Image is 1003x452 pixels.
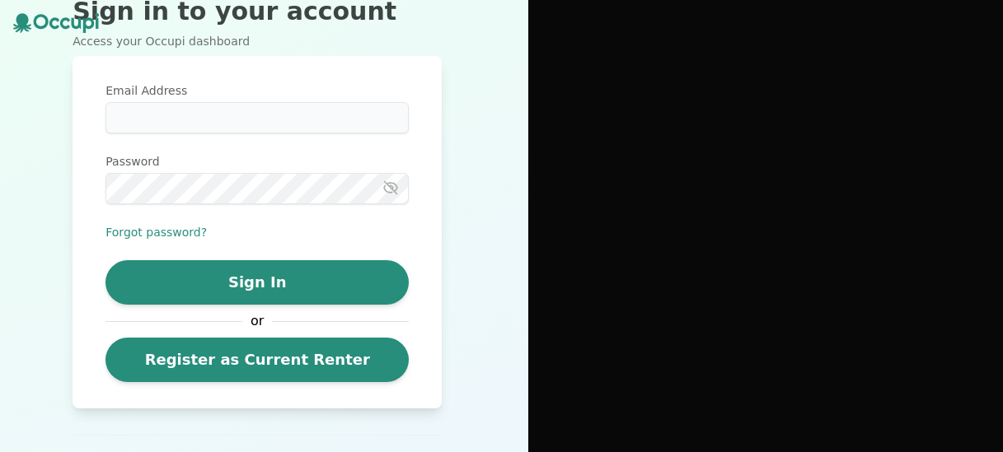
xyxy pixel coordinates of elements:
[105,260,409,305] button: Sign In
[73,33,442,49] p: Access your Occupi dashboard
[105,82,409,99] label: Email Address
[105,153,409,170] label: Password
[105,224,207,240] button: Forgot password?
[242,311,272,331] span: or
[105,338,409,382] a: Register as Current Renter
